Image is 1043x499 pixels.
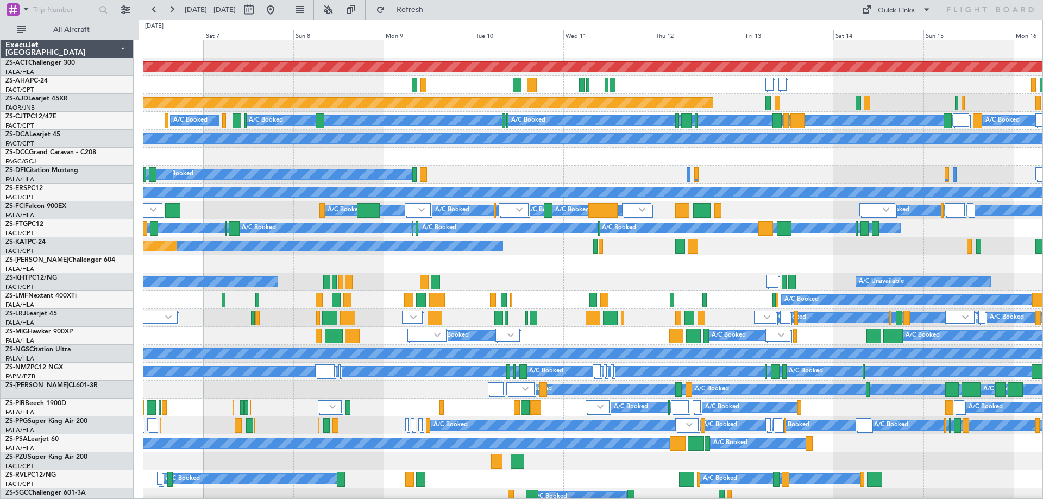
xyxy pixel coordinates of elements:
[703,417,737,433] div: A/C Booked
[5,382,98,389] a: ZS-[PERSON_NAME]CL601-3R
[5,372,35,381] a: FAPM/PZB
[114,30,204,40] div: Fri 6
[5,408,34,416] a: FALA/HLA
[384,30,474,40] div: Mon 9
[516,207,523,212] img: arrow-gray.svg
[5,265,34,273] a: FALA/HLA
[166,471,200,487] div: A/C Booked
[5,275,57,281] a: ZS-KHTPC12/NG
[5,283,34,291] a: FACT/CPT
[744,30,834,40] div: Fri 13
[5,229,34,237] a: FACT/CPT
[5,175,34,184] a: FALA/HLA
[511,112,545,129] div: A/C Booked
[5,113,56,120] a: ZS-CJTPC12/47E
[5,257,68,263] span: ZS-[PERSON_NAME]
[5,203,66,210] a: ZS-FCIFalcon 900EX
[5,104,35,112] a: FAOR/JNB
[5,275,28,281] span: ZS-KHT
[5,167,78,174] a: ZS-DFICitation Mustang
[145,22,164,31] div: [DATE]
[983,381,1017,397] div: A/C Booked
[5,418,87,425] a: ZS-PPGSuper King Air 200
[435,327,469,344] div: A/C Booked
[5,364,30,371] span: ZS-NMZ
[5,221,28,228] span: ZS-FTG
[5,167,26,174] span: ZS-DFI
[529,363,563,380] div: A/C Booked
[387,6,433,14] span: Refresh
[5,60,75,66] a: ZS-ACTChallenger 300
[5,337,34,345] a: FALA/HLA
[784,292,819,308] div: A/C Booked
[5,329,73,335] a: ZS-MIGHawker 900XP
[5,382,68,389] span: ZS-[PERSON_NAME]
[5,346,71,353] a: ZS-NGSCitation Ultra
[185,5,236,15] span: [DATE] - [DATE]
[33,2,96,18] input: Trip Number
[695,381,729,397] div: A/C Booked
[5,311,57,317] a: ZS-LRJLearjet 45
[5,185,27,192] span: ZS-ERS
[5,293,77,299] a: ZS-LMFNextant 400XTi
[5,444,34,452] a: FALA/HLA
[555,202,589,218] div: A/C Booked
[522,387,529,391] img: arrow-gray.svg
[5,400,66,407] a: ZS-PIRBeech 1900D
[150,207,156,212] img: arrow-gray.svg
[5,221,43,228] a: ZS-FTGPC12
[435,202,469,218] div: A/C Booked
[712,327,746,344] div: A/C Booked
[418,207,425,212] img: arrow-gray.svg
[328,202,362,218] div: A/C Booked
[859,274,904,290] div: A/C Unavailable
[962,315,969,319] img: arrow-gray.svg
[5,157,36,166] a: FAGC/GCJ
[5,436,59,443] a: ZS-PSALearjet 60
[5,454,28,460] span: ZS-PZU
[906,327,940,344] div: A/C Booked
[985,112,1020,129] div: A/C Booked
[5,329,28,335] span: ZS-MIG
[5,113,27,120] span: ZS-CJT
[883,207,889,212] img: arrow-gray.svg
[969,399,1003,415] div: A/C Booked
[990,309,1024,326] div: A/C Booked
[159,166,193,182] div: A/C Booked
[242,220,276,236] div: A/C Booked
[329,405,336,409] img: arrow-gray.svg
[713,435,747,451] div: A/C Booked
[923,30,1014,40] div: Sun 15
[5,203,25,210] span: ZS-FCI
[833,30,923,40] div: Sat 14
[249,112,283,129] div: A/C Booked
[563,30,654,40] div: Wed 11
[5,239,28,245] span: ZS-KAT
[602,220,636,236] div: A/C Booked
[5,185,43,192] a: ZS-ERSPC12
[204,30,294,40] div: Sat 7
[5,418,28,425] span: ZS-PPG
[5,122,34,130] a: FACT/CPT
[371,1,436,18] button: Refresh
[5,96,68,102] a: ZS-AJDLearjet 45XR
[5,436,28,443] span: ZS-PSA
[5,78,48,84] a: ZS-AHAPC-24
[654,30,744,40] div: Thu 12
[775,417,809,433] div: A/C Booked
[5,472,27,478] span: ZS-RVL
[5,319,34,327] a: FALA/HLA
[5,239,46,245] a: ZS-KATPC-24
[778,333,784,337] img: arrow-gray.svg
[764,315,770,319] img: arrow-gray.svg
[5,311,26,317] span: ZS-LRJ
[5,301,34,309] a: FALA/HLA
[5,490,86,496] a: ZS-SGCChallenger 601-3A
[5,86,34,94] a: FACT/CPT
[5,462,34,470] a: FACT/CPT
[293,30,384,40] div: Sun 8
[5,131,60,138] a: ZS-DCALearjet 45
[5,472,56,478] a: ZS-RVLPC12/NG
[789,363,823,380] div: A/C Booked
[5,149,29,156] span: ZS-DCC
